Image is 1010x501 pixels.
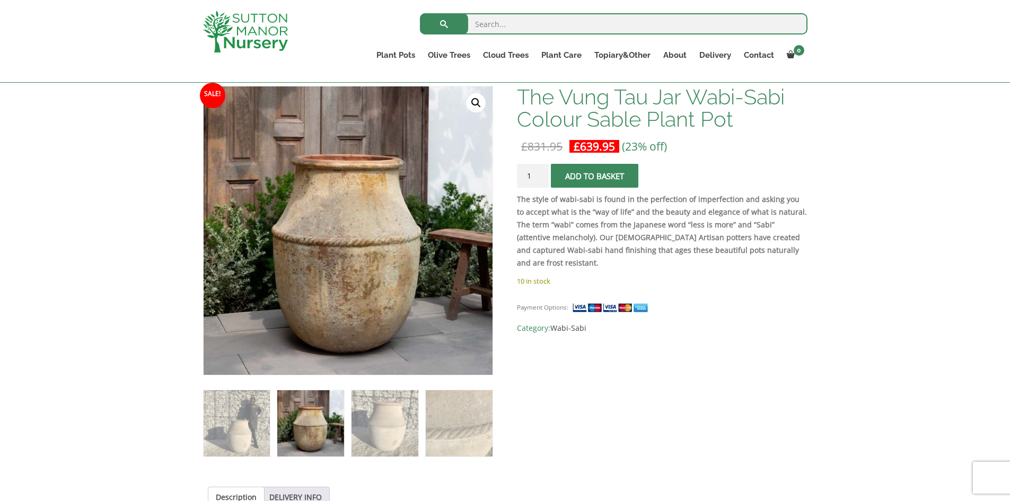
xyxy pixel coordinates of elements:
[657,48,693,63] a: About
[794,45,804,56] span: 0
[517,164,549,188] input: Product quantity
[551,164,638,188] button: Add to basket
[550,323,586,333] a: Wabi-Sabi
[517,322,807,335] span: Category:
[204,390,270,456] img: The Vung Tau Jar Wabi-Sabi Colour Sable Plant Pot
[535,48,588,63] a: Plant Care
[370,48,421,63] a: Plant Pots
[521,139,563,154] bdi: 831.95
[517,275,807,287] p: 10 in stock
[572,302,652,313] img: payment supported
[574,139,580,154] span: £
[426,390,492,456] img: The Vung Tau Jar Wabi-Sabi Colour Sable Plant Pot - Image 4
[574,139,615,154] bdi: 639.95
[521,139,528,154] span: £
[780,48,807,63] a: 0
[517,303,568,311] small: Payment Options:
[467,93,486,112] a: View full-screen image gallery
[420,13,807,34] input: Search...
[421,48,477,63] a: Olive Trees
[622,139,667,154] span: (23% off)
[204,86,493,375] img: The Vung Tau Jar Wabi-Sabi Colour Sable Plant Pot - 5035 25601 siracusa jar pacifica glazed vicol...
[277,390,344,456] img: The Vung Tau Jar Wabi-Sabi Colour Sable Plant Pot - Image 2
[737,48,780,63] a: Contact
[477,48,535,63] a: Cloud Trees
[200,83,225,108] span: Sale!
[203,11,288,52] img: logo
[517,86,807,130] h1: The Vung Tau Jar Wabi-Sabi Colour Sable Plant Pot
[693,48,737,63] a: Delivery
[352,390,418,456] img: The Vung Tau Jar Wabi-Sabi Colour Sable Plant Pot - Image 3
[517,194,807,268] strong: The style of wabi-sabi is found in the perfection of imperfection and asking you to accept what i...
[588,48,657,63] a: Topiary&Other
